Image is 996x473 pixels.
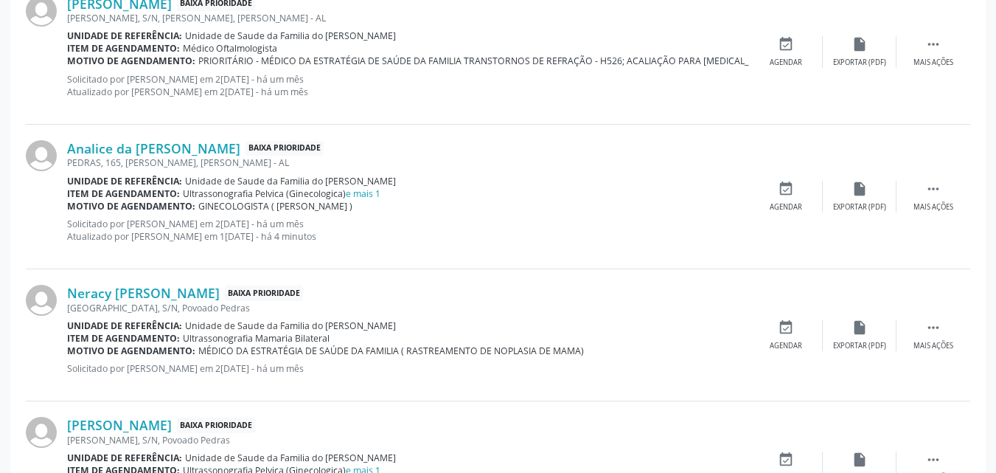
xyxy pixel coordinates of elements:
[925,36,941,52] i: 
[67,332,180,345] b: Item de agendamento:
[185,452,396,464] span: Unidade de Saude da Familia do [PERSON_NAME]
[185,320,396,332] span: Unidade de Saude da Familia do [PERSON_NAME]
[67,187,180,200] b: Item de agendamento:
[177,418,255,433] span: Baixa Prioridade
[770,202,802,213] div: Agendar
[778,320,794,336] i: event_available
[67,302,749,314] div: [GEOGRAPHIC_DATA], S/N, Povoado Pedras
[925,320,941,336] i: 
[183,42,277,55] span: Médico Oftalmologista
[183,332,330,345] span: Ultrassonografia Mamaria Bilateral
[913,58,953,68] div: Mais ações
[67,175,182,187] b: Unidade de referência:
[198,345,584,357] span: MÉDICO DA ESTRATÉGIA DE SAÚDE DA FAMILIA ( RASTREAMENTO DE NOPLASIA DE MAMA)
[26,140,57,171] img: img
[778,181,794,197] i: event_available
[67,156,749,169] div: PEDRAS, 165, [PERSON_NAME], [PERSON_NAME] - AL
[67,417,172,433] a: [PERSON_NAME]
[925,452,941,468] i: 
[770,58,802,68] div: Agendar
[67,12,749,24] div: [PERSON_NAME], S/N, [PERSON_NAME], [PERSON_NAME] - AL
[852,36,868,52] i: insert_drive_file
[67,218,749,243] p: Solicitado por [PERSON_NAME] em 2[DATE] - há um mês Atualizado por [PERSON_NAME] em 1[DATE] - há ...
[67,320,182,332] b: Unidade de referência:
[67,200,195,213] b: Motivo de agendamento:
[26,285,57,316] img: img
[67,73,749,98] p: Solicitado por [PERSON_NAME] em 2[DATE] - há um mês Atualizado por [PERSON_NAME] em 2[DATE] - há ...
[67,42,180,55] b: Item de agendamento:
[67,140,240,156] a: Analice da [PERSON_NAME]
[67,434,749,446] div: [PERSON_NAME], S/N, Povoado Pedras
[183,187,380,200] span: Ultrassonografia Pelvica (Ginecologica)
[852,181,868,197] i: insert_drive_file
[925,181,941,197] i: 
[225,286,303,301] span: Baixa Prioridade
[778,452,794,468] i: event_available
[67,362,749,375] p: Solicitado por [PERSON_NAME] em 2[DATE] - há um mês
[833,58,886,68] div: Exportar (PDF)
[67,345,195,357] b: Motivo de agendamento:
[778,36,794,52] i: event_available
[852,452,868,468] i: insert_drive_file
[67,55,195,67] b: Motivo de agendamento:
[185,175,396,187] span: Unidade de Saude da Familia do [PERSON_NAME]
[67,30,182,42] b: Unidade de referência:
[198,200,352,213] span: GINECOLOGISTA ( [PERSON_NAME] )
[833,202,886,213] div: Exportar (PDF)
[67,452,182,464] b: Unidade de referência:
[913,202,953,213] div: Mais ações
[245,141,324,156] span: Baixa Prioridade
[770,341,802,351] div: Agendar
[198,55,775,67] span: PRIORITÁRIO - MÉDICO DA ESTRATÉGIA DE SAÚDE DA FAMILIA TRANSTORNOS DE REFRAÇÃO - H526; ACALIAÇÃO ...
[833,341,886,351] div: Exportar (PDF)
[913,341,953,351] div: Mais ações
[67,285,220,301] a: Neracy [PERSON_NAME]
[185,30,396,42] span: Unidade de Saude da Familia do [PERSON_NAME]
[346,187,380,200] a: e mais 1
[852,320,868,336] i: insert_drive_file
